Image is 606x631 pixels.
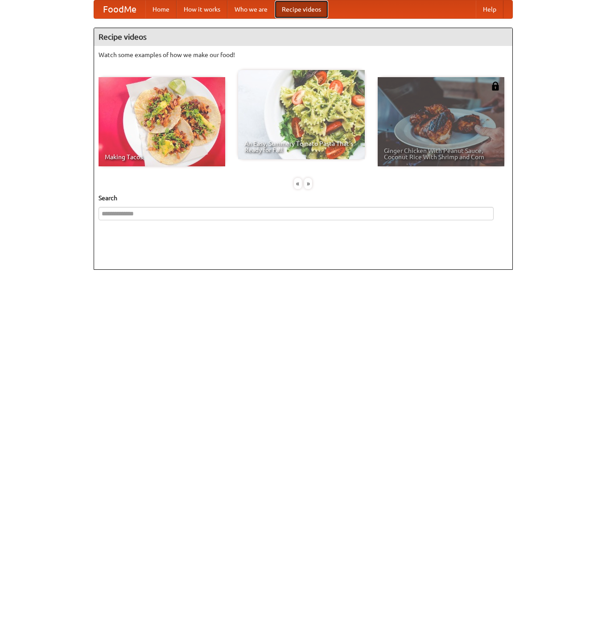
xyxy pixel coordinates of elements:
a: Who we are [227,0,275,18]
span: Making Tacos [105,154,219,160]
a: Recipe videos [275,0,328,18]
a: FoodMe [94,0,145,18]
a: How it works [177,0,227,18]
p: Watch some examples of how we make our food! [99,50,508,59]
h4: Recipe videos [94,28,512,46]
div: » [304,178,312,189]
a: Making Tacos [99,77,225,166]
span: An Easy, Summery Tomato Pasta That's Ready for Fall [244,140,359,153]
a: An Easy, Summery Tomato Pasta That's Ready for Fall [238,70,365,159]
h5: Search [99,194,508,202]
a: Home [145,0,177,18]
img: 483408.png [491,82,500,91]
a: Help [476,0,503,18]
div: « [294,178,302,189]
